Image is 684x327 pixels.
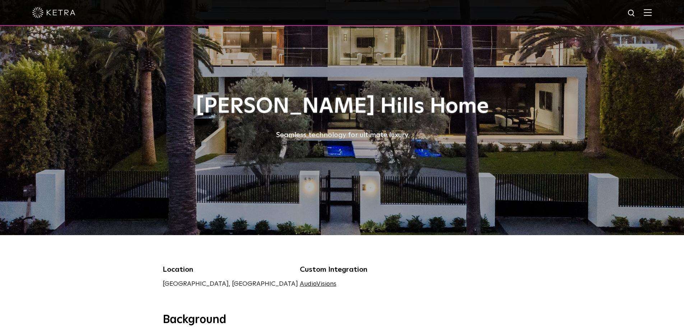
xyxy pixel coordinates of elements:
[300,264,388,275] h5: Custom Integration
[627,9,636,18] img: search icon
[163,95,522,118] h1: [PERSON_NAME] Hills Home
[644,9,652,16] img: Hamburger%20Nav.svg
[300,281,336,287] a: AudioVisions
[163,129,522,141] div: Seamless technology for ultimate luxury
[163,279,298,289] p: [GEOGRAPHIC_DATA], [GEOGRAPHIC_DATA]
[163,264,298,275] h5: Location
[32,7,75,18] img: ketra-logo-2019-white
